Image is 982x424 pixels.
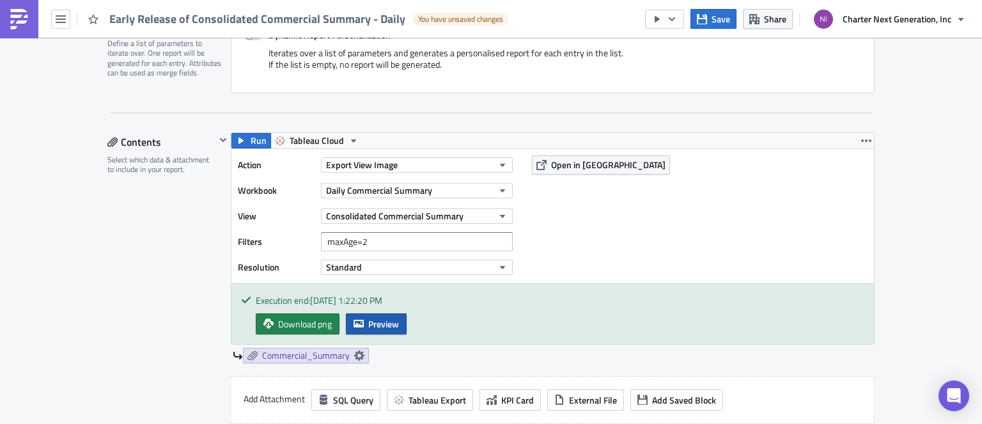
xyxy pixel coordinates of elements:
button: Tableau Cloud [270,133,363,148]
label: Resolution [238,258,315,277]
img: PushMetrics [9,9,29,29]
div: Contents [107,132,215,152]
span: Charter Next Generation, Inc [843,12,951,26]
a: Commercial_Summary [243,348,369,363]
button: Daily Commercial Summary [321,183,513,198]
button: KPI Card [479,389,541,411]
div: Open Intercom Messenger [939,381,969,411]
button: Run [231,133,271,148]
button: Add Saved Block [630,389,723,411]
label: Action [238,155,315,175]
button: Preview [346,313,407,334]
span: Standard [326,260,362,274]
div: Select which data & attachment to include in your report. [107,155,215,175]
span: Commercial_Summary [262,350,350,361]
button: Tableau Export [387,389,473,411]
h6: Sys:PM [5,68,611,74]
span: Share [764,12,786,26]
span: Daily Commercial Summary [326,184,432,197]
span: Tableau Cloud [290,133,344,148]
button: SQL Query [311,389,380,411]
label: Add Attachment [244,389,305,409]
p: Please review this distribution prior to the regular 8:30am distribution to check for pipeline or... [5,5,611,26]
div: Iterates over a list of parameters and generates a personalised report for each entry in the list... [244,47,861,80]
body: Rich Text Area. Press ALT-0 for help. [5,5,611,95]
a: Download png [256,313,339,334]
span: Consolidated Commercial Summary [326,209,464,223]
span: KPI Card [501,393,534,407]
button: Save [690,9,736,29]
button: Open in [GEOGRAPHIC_DATA] [532,155,670,175]
img: Avatar [813,8,834,30]
button: Hide content [215,132,231,148]
span: Save [712,12,730,26]
input: Filter1=Value1&... [321,232,513,251]
button: External File [547,389,624,411]
h6: WF: Consolidated Commercial Summary - Daily [5,88,611,95]
span: Open in [GEOGRAPHIC_DATA] [551,158,666,171]
button: Standard [321,260,513,275]
label: Filters [238,232,315,251]
span: Add Saved Block [652,393,716,407]
span: You have unsaved changes [418,14,503,24]
span: Preview [368,317,399,331]
span: Early Release of Consolidated Commercial Summary - Daily [109,12,407,26]
button: Export View Image [321,157,513,173]
div: Define a list of parameters to iterate over. One report will be generated for each entry. Attribu... [107,38,222,78]
span: Download png [278,317,332,331]
button: Charter Next Generation, Inc [806,5,972,33]
label: Workbook [238,181,315,200]
button: Consolidated Commercial Summary [321,208,513,224]
span: Tableau Export [409,393,466,407]
label: View [238,207,315,226]
span: Export View Image [326,158,398,171]
span: Run [251,133,267,148]
div: Execution end: [DATE] 1:22:20 PM [256,294,864,307]
span: External File [569,393,617,407]
span: SQL Query [333,393,373,407]
button: Share [743,9,793,29]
